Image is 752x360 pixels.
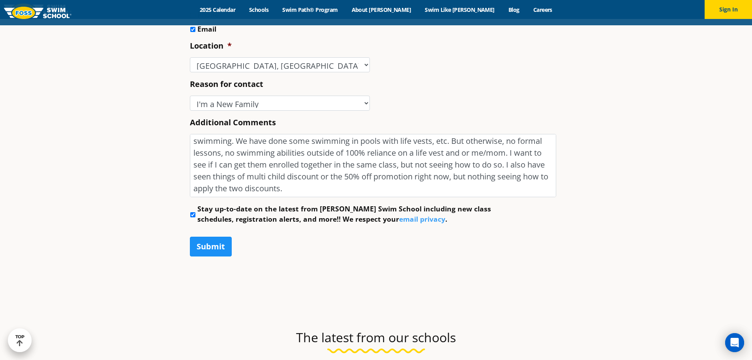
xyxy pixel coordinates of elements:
[4,7,71,19] img: FOSS Swim School Logo
[190,79,263,89] label: Reason for contact
[242,6,276,13] a: Schools
[190,41,232,51] label: Location
[276,6,345,13] a: Swim Path® Program
[345,6,418,13] a: About [PERSON_NAME]
[197,204,514,224] label: Stay up-to-date on the latest from [PERSON_NAME] Swim School including new class schedules, regis...
[526,6,559,13] a: Careers
[190,330,563,345] h3: The latest from our schools
[190,237,232,256] input: Submit
[197,24,216,34] label: Email
[725,333,744,352] div: Open Intercom Messenger
[399,214,445,224] a: email privacy
[418,6,502,13] a: Swim Like [PERSON_NAME]
[190,117,276,128] label: Additional Comments
[15,334,24,347] div: TOP
[501,6,526,13] a: Blog
[193,6,242,13] a: 2025 Calendar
